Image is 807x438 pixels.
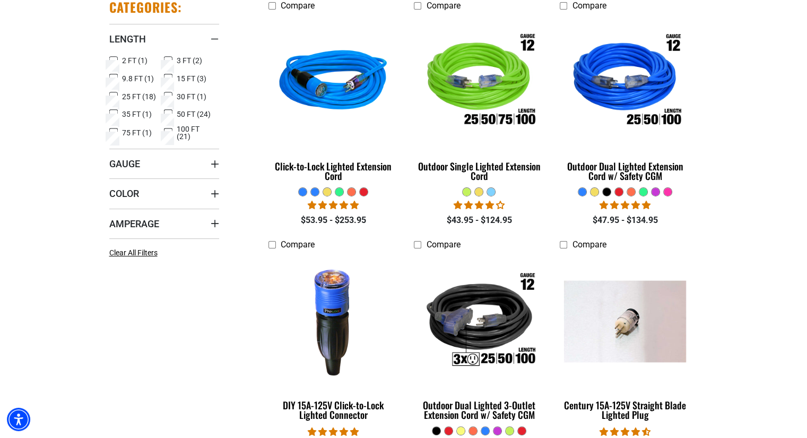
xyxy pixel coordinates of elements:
a: blue Click-to-Lock Lighted Extension Cord [268,16,398,187]
img: blue [266,21,400,143]
span: Compare [281,1,315,11]
div: Century 15A-125V Straight Blade Lighted Plug [560,400,690,419]
summary: Color [109,178,219,208]
span: 4.84 stars [308,427,359,437]
span: 4.87 stars [308,200,359,210]
a: Outdoor Single Lighted Extension Cord Outdoor Single Lighted Extension Cord [414,16,544,187]
a: Century 15A-125V Straight Blade Lighted Plug Century 15A-125V Straight Blade Lighted Plug [560,255,690,426]
div: Accessibility Menu [7,408,30,431]
span: Compare [572,239,606,250]
summary: Amperage [109,209,219,238]
div: Outdoor Dual Lighted Extension Cord w/ Safety CGM [560,161,690,181]
span: 2 FT (1) [122,57,147,64]
div: Click-to-Lock Lighted Extension Cord [268,161,398,181]
span: 4.00 stars [454,200,505,210]
img: Outdoor Dual Lighted Extension Cord w/ Safety CGM [558,21,692,143]
span: 15 FT (3) [177,75,206,82]
span: Compare [426,239,460,250]
span: Amperage [109,218,159,230]
span: Compare [281,239,315,250]
span: Color [109,187,139,200]
a: Outdoor Dual Lighted Extension Cord w/ Safety CGM Outdoor Dual Lighted Extension Cord w/ Safety CGM [560,16,690,187]
span: 35 FT (1) [122,110,152,118]
div: $47.95 - $134.95 [560,214,690,227]
div: Outdoor Single Lighted Extension Cord [414,161,544,181]
span: Compare [426,1,460,11]
div: $43.95 - $124.95 [414,214,544,227]
div: DIY 15A-125V Click-to-Lock Lighted Connector [268,400,398,419]
div: Outdoor Dual Lighted 3-Outlet Extension Cord w/ Safety CGM [414,400,544,419]
span: 9.8 FT (1) [122,75,154,82]
span: Length [109,33,146,45]
a: DIY 15A-125V Click-to-Lock Lighted Connector DIY 15A-125V Click-to-Lock Lighted Connector [268,255,398,426]
span: 50 FT (24) [177,110,211,118]
div: $53.95 - $253.95 [268,214,398,227]
span: 100 FT (21) [177,125,215,140]
span: Gauge [109,158,140,170]
span: 25 FT (18) [122,93,156,100]
span: Compare [572,1,606,11]
img: Outdoor Dual Lighted 3-Outlet Extension Cord w/ Safety CGM [412,260,546,382]
span: 75 FT (1) [122,129,152,136]
span: 4.38 stars [600,427,650,437]
span: 4.81 stars [600,200,650,210]
span: 3 FT (2) [177,57,202,64]
summary: Length [109,24,219,54]
img: DIY 15A-125V Click-to-Lock Lighted Connector [266,260,400,382]
span: 30 FT (1) [177,93,206,100]
a: Clear All Filters [109,247,162,259]
img: Outdoor Single Lighted Extension Cord [412,21,546,143]
span: Clear All Filters [109,248,158,257]
img: Century 15A-125V Straight Blade Lighted Plug [558,281,692,363]
summary: Gauge [109,149,219,178]
a: Outdoor Dual Lighted 3-Outlet Extension Cord w/ Safety CGM Outdoor Dual Lighted 3-Outlet Extensio... [414,255,544,426]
